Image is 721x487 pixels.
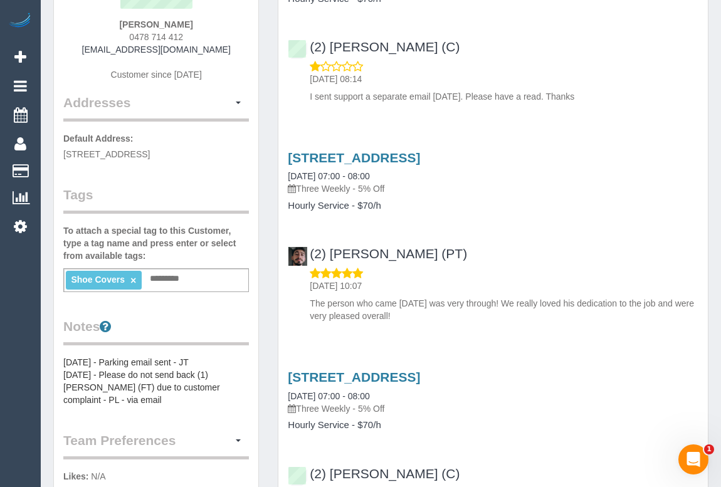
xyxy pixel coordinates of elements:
[111,70,202,80] span: Customer since [DATE]
[288,247,307,266] img: (2) Reggy Cogulet (PT)
[310,297,698,322] p: The person who came [DATE] was very through! We really loved his dedication to the job and were v...
[63,356,249,406] pre: [DATE] - Parking email sent - JT [DATE] - Please do not send back (1) [PERSON_NAME] (FT) due to c...
[71,275,125,285] span: Shoe Covers
[119,19,192,29] strong: [PERSON_NAME]
[288,466,460,481] a: (2) [PERSON_NAME] (C)
[288,402,698,415] p: Three Weekly - 5% Off
[288,171,369,181] a: [DATE] 07:00 - 08:00
[288,201,698,211] h4: Hourly Service - $70/h
[129,32,183,42] span: 0478 714 412
[91,471,105,481] span: N/A
[82,45,231,55] a: [EMAIL_ADDRESS][DOMAIN_NAME]
[63,149,150,159] span: [STREET_ADDRESS]
[288,182,698,195] p: Three Weekly - 5% Off
[63,470,88,483] label: Likes:
[704,444,714,454] span: 1
[310,90,698,103] p: I sent support a separate email [DATE]. Please have a read. Thanks
[8,13,33,30] img: Automaid Logo
[63,132,134,145] label: Default Address:
[288,420,698,431] h4: Hourly Service - $70/h
[130,275,136,286] a: ×
[63,317,249,345] legend: Notes
[310,73,698,85] p: [DATE] 08:14
[310,280,698,292] p: [DATE] 10:07
[63,431,249,459] legend: Team Preferences
[288,246,467,261] a: (2) [PERSON_NAME] (PT)
[63,186,249,214] legend: Tags
[63,224,249,262] label: To attach a special tag to this Customer, type a tag name and press enter or select from availabl...
[288,370,420,384] a: [STREET_ADDRESS]
[288,150,420,165] a: [STREET_ADDRESS]
[288,391,369,401] a: [DATE] 07:00 - 08:00
[288,39,460,54] a: (2) [PERSON_NAME] (C)
[678,444,708,474] iframe: Intercom live chat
